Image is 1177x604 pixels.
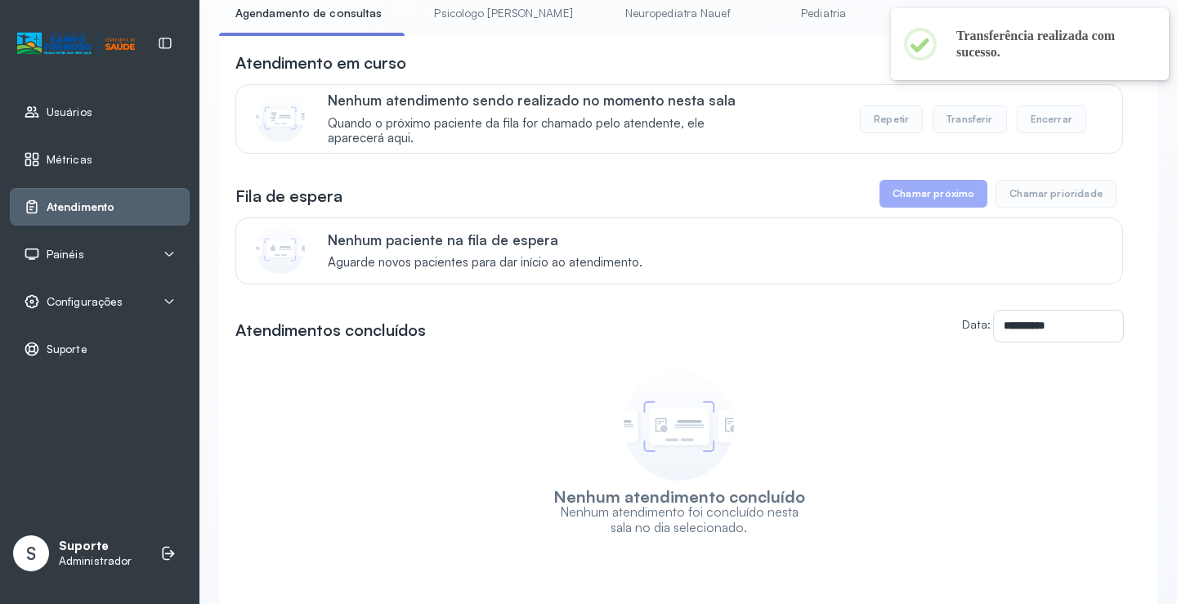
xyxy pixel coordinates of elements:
button: Repetir [860,105,923,133]
span: Aguarde novos pacientes para dar início ao atendimento. [328,255,642,271]
a: Atendimento [24,199,176,215]
span: Suporte [47,342,87,356]
h3: Fila de espera [235,185,342,208]
span: Configurações [47,295,123,309]
img: Imagem de CalloutCard [256,225,305,274]
h3: Atendimentos concluídos [235,319,426,342]
p: Suporte [59,539,132,554]
img: Imagem de CalloutCard [256,93,305,142]
span: Quando o próximo paciente da fila for chamado pelo atendente, ele aparecerá aqui. [328,116,760,147]
p: Nenhum atendimento foi concluído nesta sala no dia selecionado. [550,504,808,535]
p: Nenhum paciente na fila de espera [328,231,642,248]
h3: Nenhum atendimento concluído [553,489,805,504]
span: Atendimento [47,200,114,214]
button: Encerrar [1017,105,1086,133]
p: Administrador [59,554,132,568]
button: Transferir [933,105,1007,133]
img: Logotipo do estabelecimento [17,30,135,57]
p: Nenhum atendimento sendo realizado no momento nesta sala [328,92,760,109]
a: Usuários [24,104,176,120]
h2: Transferência realizada com sucesso. [956,28,1143,60]
span: Métricas [47,153,92,167]
button: Chamar próximo [879,180,987,208]
span: Usuários [47,105,92,119]
a: Métricas [24,151,176,168]
button: Chamar prioridade [996,180,1117,208]
img: Imagem de empty state [624,370,734,481]
span: Painéis [47,248,84,262]
h3: Atendimento em curso [235,51,406,74]
label: Data: [962,317,991,331]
